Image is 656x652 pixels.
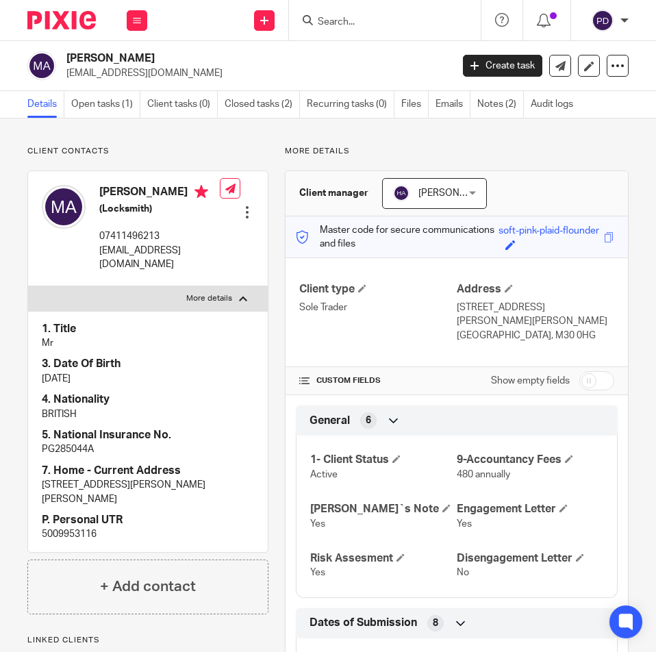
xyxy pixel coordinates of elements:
[457,282,614,297] h4: Address
[418,188,494,198] span: [PERSON_NAME]
[42,407,254,421] p: BRITISH
[457,568,469,577] span: No
[310,616,417,630] span: Dates of Submission
[393,185,409,201] img: svg%3E
[66,66,442,80] p: [EMAIL_ADDRESS][DOMAIN_NAME]
[307,91,394,118] a: Recurring tasks (0)
[147,91,218,118] a: Client tasks (0)
[100,576,196,597] h4: + Add contact
[299,375,457,386] h4: CUSTOM FIELDS
[71,91,140,118] a: Open tasks (1)
[42,428,254,442] h4: 5. National Insurance No.
[42,442,254,456] p: PG285044A
[42,513,254,527] h4: P. Personal UTR
[310,414,350,428] span: General
[531,91,580,118] a: Audit logs
[499,224,599,240] div: soft-pink-plaid-flounder
[457,502,603,516] h4: Engagement Letter
[285,146,629,157] p: More details
[42,322,254,336] h4: 1. Title
[366,414,371,427] span: 6
[42,357,254,371] h4: 3. Date Of Birth
[27,11,96,29] img: Pixie
[592,10,614,32] img: svg%3E
[42,372,254,386] p: [DATE]
[27,635,268,646] p: Linked clients
[433,616,438,630] span: 8
[401,91,429,118] a: Files
[42,336,254,350] p: Mr
[299,282,457,297] h4: Client type
[316,16,440,29] input: Search
[457,301,614,329] p: [STREET_ADDRESS][PERSON_NAME][PERSON_NAME]
[27,51,56,80] img: svg%3E
[436,91,470,118] a: Emails
[42,392,254,407] h4: 4. Nationality
[457,519,472,529] span: Yes
[99,185,220,202] h4: [PERSON_NAME]
[477,91,524,118] a: Notes (2)
[42,464,254,478] h4: 7. Home - Current Address
[457,329,614,342] p: [GEOGRAPHIC_DATA], M30 0HG
[310,470,338,479] span: Active
[42,185,86,229] img: svg%3E
[99,244,220,272] p: [EMAIL_ADDRESS][DOMAIN_NAME]
[42,478,254,506] p: [STREET_ADDRESS][PERSON_NAME][PERSON_NAME]
[310,568,325,577] span: Yes
[457,551,603,566] h4: Disengagement Letter
[310,551,457,566] h4: Risk Assesment
[99,229,220,243] p: 07411496213
[310,453,457,467] h4: 1- Client Status
[310,519,325,529] span: Yes
[27,146,268,157] p: Client contacts
[225,91,300,118] a: Closed tasks (2)
[491,374,570,388] label: Show empty fields
[457,453,603,467] h4: 9-Accountancy Fees
[66,51,367,66] h2: [PERSON_NAME]
[310,502,457,516] h4: [PERSON_NAME]`s Note
[186,293,232,304] p: More details
[99,202,220,216] h5: (Locksmith)
[296,223,499,251] p: Master code for secure communications and files
[457,470,510,479] span: 480 annually
[194,185,208,199] i: Primary
[42,527,254,541] p: 5009953116
[27,91,64,118] a: Details
[299,301,457,314] p: Sole Trader
[299,186,368,200] h3: Client manager
[463,55,542,77] a: Create task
